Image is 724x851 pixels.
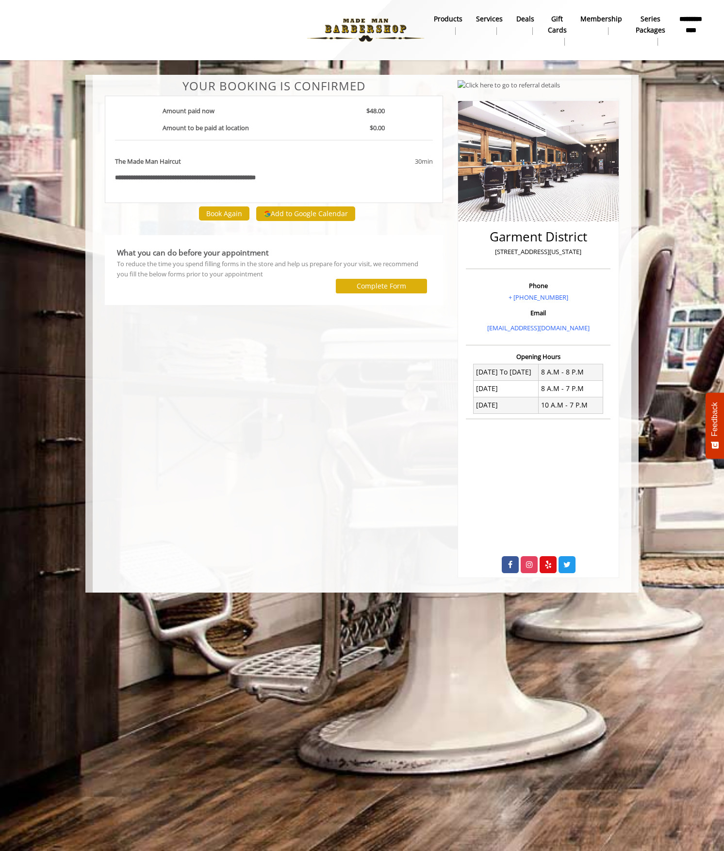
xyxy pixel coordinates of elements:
b: Services [476,14,503,24]
td: 10 A.M - 7 P.M [538,397,603,413]
b: Series packages [636,14,665,35]
span: Feedback [710,402,719,436]
b: gift cards [548,14,567,35]
button: Add to Google Calendar [256,206,355,221]
a: Gift cardsgift cards [541,12,574,48]
a: ServicesServices [469,12,510,37]
td: [DATE] [474,380,539,397]
b: What you can do before your appointment [117,247,269,258]
img: Made Man Barbershop logo [299,3,432,57]
b: products [434,14,462,24]
button: Complete Form [336,279,427,293]
b: $48.00 [366,106,385,115]
center: Your Booking is confirmed [105,80,443,92]
button: Book Again [199,206,249,221]
p: [STREET_ADDRESS][US_STATE] [468,247,608,257]
h3: Email [468,309,608,316]
a: DealsDeals [510,12,541,37]
b: $0.00 [370,123,385,132]
td: [DATE] [474,397,539,413]
label: Complete Form [357,282,406,290]
div: To reduce the time you spend filling forms in the store and help us prepare for your visit, we re... [117,259,431,279]
b: The Made Man Haircut [115,156,181,167]
b: Amount paid now [163,106,214,115]
div: 30min [336,156,432,167]
b: Deals [516,14,534,24]
h2: Garment District [468,230,608,244]
b: Membership [580,14,622,24]
a: Series packagesSeries packages [629,12,672,48]
button: Feedback - Show survey [706,392,724,459]
b: Amount to be paid at location [163,123,249,132]
a: [EMAIL_ADDRESS][DOMAIN_NAME] [487,323,590,332]
td: 8 A.M - 8 P.M [538,364,603,380]
img: Click here to go to referral details [458,80,560,90]
td: [DATE] To [DATE] [474,364,539,380]
a: + [PHONE_NUMBER] [509,293,568,302]
td: 8 A.M - 7 P.M [538,380,603,397]
a: MembershipMembership [574,12,629,37]
h3: Phone [468,282,608,289]
h3: Opening Hours [466,353,610,360]
a: Productsproducts [427,12,469,37]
